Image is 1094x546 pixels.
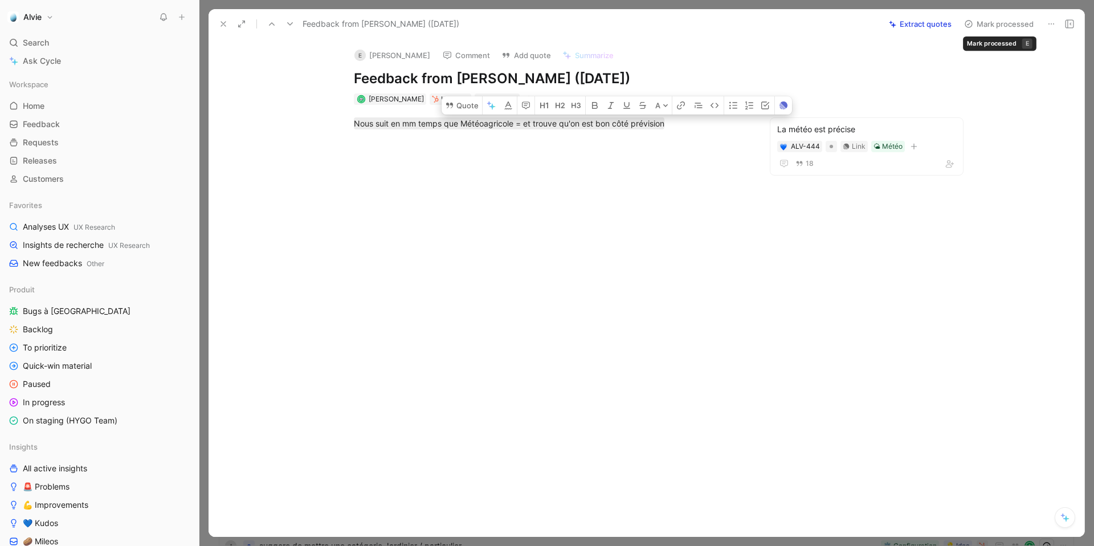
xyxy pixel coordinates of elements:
[780,144,787,150] img: 💙
[303,17,459,31] span: Feedback from [PERSON_NAME] ([DATE])
[5,460,194,477] a: All active insights
[483,93,517,105] span: To process
[959,16,1039,32] button: Mark processed
[9,199,42,211] span: Favorites
[369,95,424,103] span: [PERSON_NAME]
[5,281,194,298] div: Produit
[791,141,820,152] div: ALV-444
[806,160,814,167] span: 18
[23,378,51,390] span: Paused
[442,96,482,115] button: Quote
[108,241,150,250] span: UX Research
[438,47,495,63] button: Comment
[5,496,194,514] a: 💪 Improvements
[23,155,57,166] span: Releases
[354,117,664,129] mark: Nous suit en mm temps que Météoagricole = et trouve qu'on est bon côté prévision
[5,134,194,151] a: Requests
[9,79,48,90] span: Workspace
[967,39,1016,49] div: Mark processed
[884,16,957,32] button: Extract quotes
[5,76,194,93] div: Workspace
[5,321,194,338] a: Backlog
[5,97,194,115] a: Home
[5,9,56,25] button: AlvieAlvie
[23,305,130,317] span: Bugs à [GEOGRAPHIC_DATA]
[23,12,42,22] h1: Alvie
[5,218,194,235] a: Analyses UXUX Research
[852,141,866,152] div: Link
[23,137,59,148] span: Requests
[5,52,194,70] a: Ask Cycle
[23,397,65,408] span: In progress
[5,170,194,188] a: Customers
[5,438,194,455] div: Insights
[779,142,787,150] button: 💙
[23,481,70,492] span: 🚨 Problems
[354,70,748,88] h1: Feedback from [PERSON_NAME] ([DATE])
[5,478,194,495] a: 🚨 Problems
[5,376,194,393] a: Paused
[23,36,49,50] span: Search
[5,357,194,374] a: Quick-win material
[23,415,117,426] span: On staging (HYGO Team)
[652,96,672,115] button: A
[5,197,194,214] div: Favorites
[5,255,194,272] a: New feedbacksOther
[5,34,194,51] div: Search
[5,515,194,532] a: 💙 Kudos
[23,518,58,529] span: 💙 Kudos
[1022,39,1032,49] div: E
[9,284,35,295] span: Produit
[441,93,469,105] div: HubSpot
[575,50,614,60] span: Summarize
[23,119,60,130] span: Feedback
[23,342,67,353] span: To prioritize
[74,223,115,231] span: UX Research
[354,50,366,61] div: E
[557,47,619,63] button: Summarize
[358,96,364,103] img: avatar
[23,221,115,233] span: Analyses UX
[349,47,435,64] button: E[PERSON_NAME]
[23,258,104,270] span: New feedbacks
[496,47,556,63] button: Add quote
[5,412,194,429] a: On staging (HYGO Team)
[23,173,64,185] span: Customers
[5,237,194,254] a: Insights de rechercheUX Research
[7,11,19,23] img: Alvie
[23,239,150,251] span: Insights de recherche
[475,93,520,105] div: To process
[5,303,194,320] a: Bugs à [GEOGRAPHIC_DATA]
[5,394,194,411] a: In progress
[87,259,104,268] span: Other
[23,324,53,335] span: Backlog
[23,54,61,68] span: Ask Cycle
[5,281,194,429] div: ProduitBugs à [GEOGRAPHIC_DATA]BacklogTo prioritizeQuick-win materialPausedIn progressOn staging ...
[793,157,816,170] button: 18
[777,123,956,136] div: La météo est précise
[23,360,92,372] span: Quick-win material
[23,499,88,511] span: 💪 Improvements
[23,100,44,112] span: Home
[5,339,194,356] a: To prioritize
[5,152,194,169] a: Releases
[23,463,87,474] span: All active insights
[873,141,903,152] div: 🌤 Météo
[9,441,38,453] span: Insights
[5,116,194,133] a: Feedback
